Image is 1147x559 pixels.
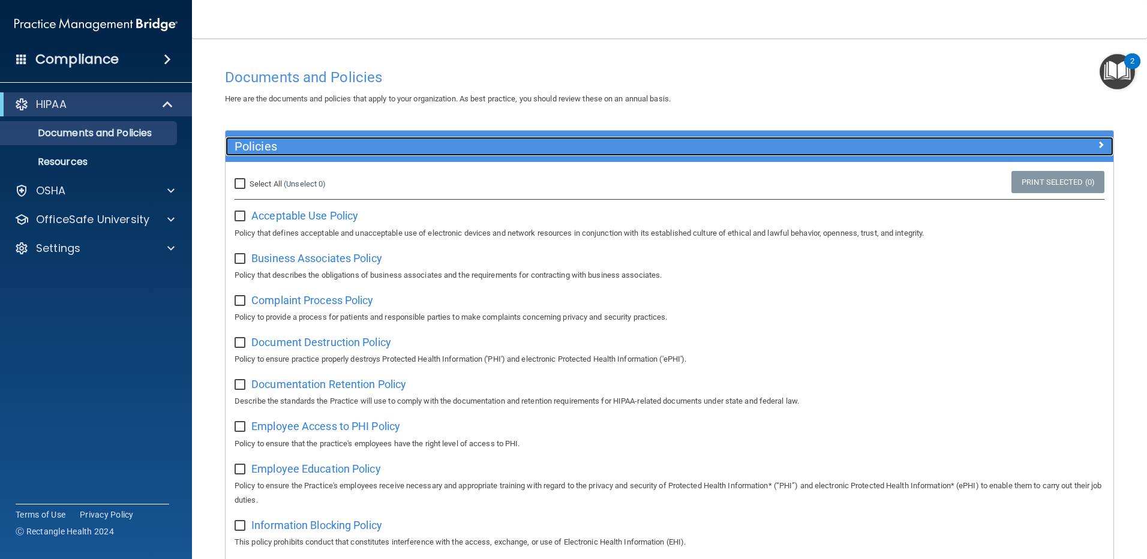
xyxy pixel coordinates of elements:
a: (Unselect 0) [284,179,326,188]
p: Resources [8,156,172,168]
p: Policy that describes the obligations of business associates and the requirements for contracting... [235,268,1104,282]
h4: Compliance [35,51,119,68]
span: Business Associates Policy [251,252,382,265]
a: Privacy Policy [80,509,134,521]
h5: Policies [235,140,882,153]
span: Acceptable Use Policy [251,209,358,222]
span: Employee Education Policy [251,462,381,475]
a: HIPAA [14,97,174,112]
span: Select All [250,179,282,188]
p: HIPAA [36,97,67,112]
p: OSHA [36,184,66,198]
p: Documents and Policies [8,127,172,139]
a: OSHA [14,184,175,198]
p: OfficeSafe University [36,212,149,227]
a: Policies [235,137,1104,156]
button: Open Resource Center, 2 new notifications [1100,54,1135,89]
span: Document Destruction Policy [251,336,391,348]
p: Policy to provide a process for patients and responsible parties to make complaints concerning pr... [235,310,1104,324]
p: Policy that defines acceptable and unacceptable use of electronic devices and network resources i... [235,226,1104,241]
span: Information Blocking Policy [251,519,382,531]
a: OfficeSafe University [14,212,175,227]
p: Describe the standards the Practice will use to comply with the documentation and retention requi... [235,394,1104,408]
a: Print Selected (0) [1011,171,1104,193]
a: Settings [14,241,175,256]
div: 2 [1130,61,1134,77]
span: Here are the documents and policies that apply to your organization. As best practice, you should... [225,94,671,103]
p: Policy to ensure that the practice's employees have the right level of access to PHI. [235,437,1104,451]
p: Settings [36,241,80,256]
span: Ⓒ Rectangle Health 2024 [16,525,114,537]
a: Terms of Use [16,509,65,521]
span: Employee Access to PHI Policy [251,420,400,432]
img: PMB logo [14,13,178,37]
input: Select All (Unselect 0) [235,179,248,189]
p: Policy to ensure the Practice's employees receive necessary and appropriate training with regard ... [235,479,1104,507]
iframe: Drift Widget Chat Controller [939,474,1133,522]
h4: Documents and Policies [225,70,1114,85]
span: Complaint Process Policy [251,294,373,306]
p: This policy prohibits conduct that constitutes interference with the access, exchange, or use of ... [235,535,1104,549]
p: Policy to ensure practice properly destroys Protected Health Information ('PHI') and electronic P... [235,352,1104,366]
span: Documentation Retention Policy [251,378,406,390]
